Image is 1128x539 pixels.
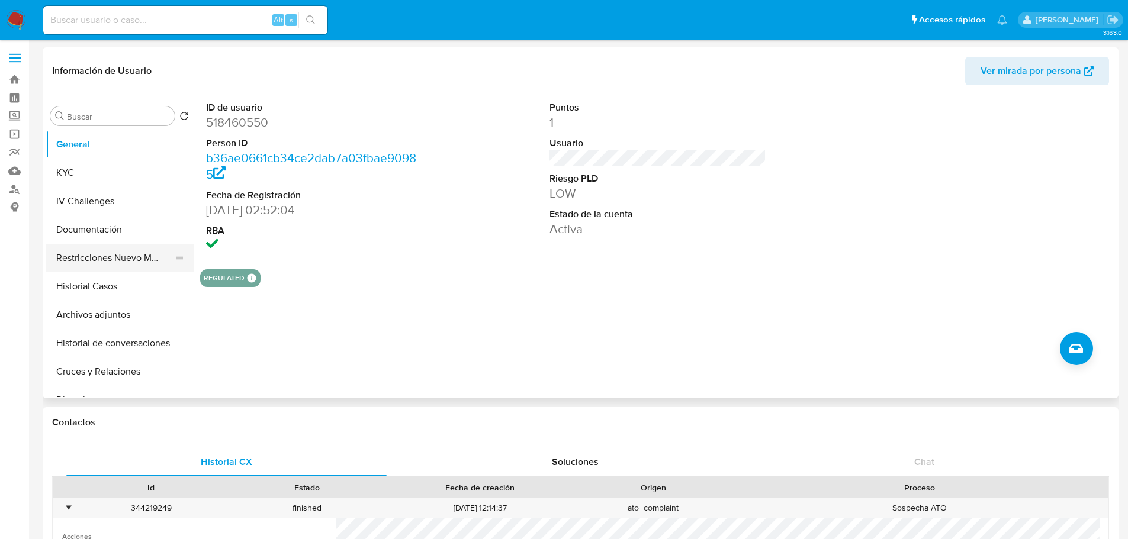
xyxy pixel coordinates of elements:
dt: RBA [206,224,423,237]
div: [DATE] 12:14:37 [385,498,576,518]
span: Soluciones [552,455,599,469]
a: Salir [1107,14,1119,26]
dt: Estado de la cuenta [549,208,767,221]
p: antonio.rossel@mercadolibre.com [1036,14,1103,25]
button: Historial de conversaciones [46,329,194,357]
dd: [DATE] 02:52:04 [206,202,423,218]
input: Buscar usuario o caso... [43,12,327,28]
button: Ver mirada por persona [965,57,1109,85]
button: Buscar [55,111,65,121]
div: • [67,502,70,514]
div: Proceso [740,482,1100,493]
div: ato_complaint [576,498,731,518]
button: Volver al orden por defecto [179,111,189,124]
span: Alt [274,14,283,25]
a: b36ae0661cb34ce2dab7a03fbae90985 [206,149,416,183]
button: search-icon [298,12,323,28]
h1: Contactos [52,417,1109,428]
button: Cruces y Relaciones [46,357,194,386]
h1: Información de Usuario [52,65,152,77]
div: Origen [584,482,723,493]
input: Buscar [67,111,170,122]
a: Notificaciones [997,15,1007,25]
dt: Puntos [549,101,767,114]
dt: Person ID [206,137,423,150]
span: Accesos rápidos [919,14,985,26]
dd: Activa [549,221,767,237]
button: IV Challenges [46,187,194,215]
button: Documentación [46,215,194,244]
button: Restricciones Nuevo Mundo [46,244,184,272]
dt: Fecha de Registración [206,189,423,202]
span: Chat [914,455,934,469]
div: Estado [237,482,377,493]
div: Id [82,482,221,493]
div: Sospecha ATO [731,498,1108,518]
span: Ver mirada por persona [981,57,1081,85]
button: Historial Casos [46,272,194,301]
dd: 1 [549,114,767,131]
dd: LOW [549,185,767,202]
div: Fecha de creación [393,482,567,493]
dt: ID de usuario [206,101,423,114]
span: s [290,14,293,25]
button: KYC [46,159,194,187]
dd: 518460550 [206,114,423,131]
button: Direcciones [46,386,194,414]
button: Archivos adjuntos [46,301,194,329]
div: 344219249 [73,498,229,518]
div: finished [229,498,385,518]
dt: Usuario [549,137,767,150]
button: General [46,130,194,159]
dt: Riesgo PLD [549,172,767,185]
span: Historial CX [201,455,252,469]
